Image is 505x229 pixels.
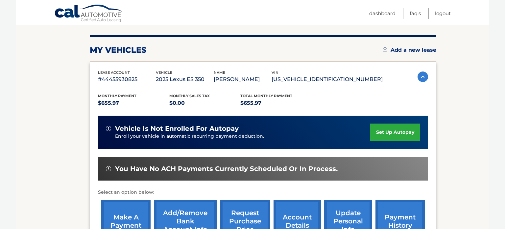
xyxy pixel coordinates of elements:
[169,99,241,108] p: $0.00
[410,8,421,19] a: FAQ's
[214,70,225,75] span: name
[54,4,123,23] a: Cal Automotive
[240,94,292,98] span: Total Monthly Payment
[115,125,239,133] span: vehicle is not enrolled for autopay
[418,72,428,82] img: accordion-active.svg
[98,99,169,108] p: $655.97
[156,75,214,84] p: 2025 Lexus ES 350
[435,8,451,19] a: Logout
[98,94,136,98] span: Monthly Payment
[106,126,111,131] img: alert-white.svg
[98,188,428,196] p: Select an option below:
[115,165,338,173] span: You have no ACH payments currently scheduled or in process.
[106,166,111,171] img: alert-white.svg
[169,94,210,98] span: Monthly sales Tax
[115,133,370,140] p: Enroll your vehicle in automatic recurring payment deduction.
[98,70,130,75] span: lease account
[369,8,396,19] a: Dashboard
[383,47,436,53] a: Add a new lease
[98,75,156,84] p: #44455930825
[383,47,387,52] img: add.svg
[370,124,420,141] a: set up autopay
[240,99,312,108] p: $655.97
[272,75,383,84] p: [US_VEHICLE_IDENTIFICATION_NUMBER]
[90,45,147,55] h2: my vehicles
[214,75,272,84] p: [PERSON_NAME]
[272,70,278,75] span: vin
[156,70,172,75] span: vehicle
